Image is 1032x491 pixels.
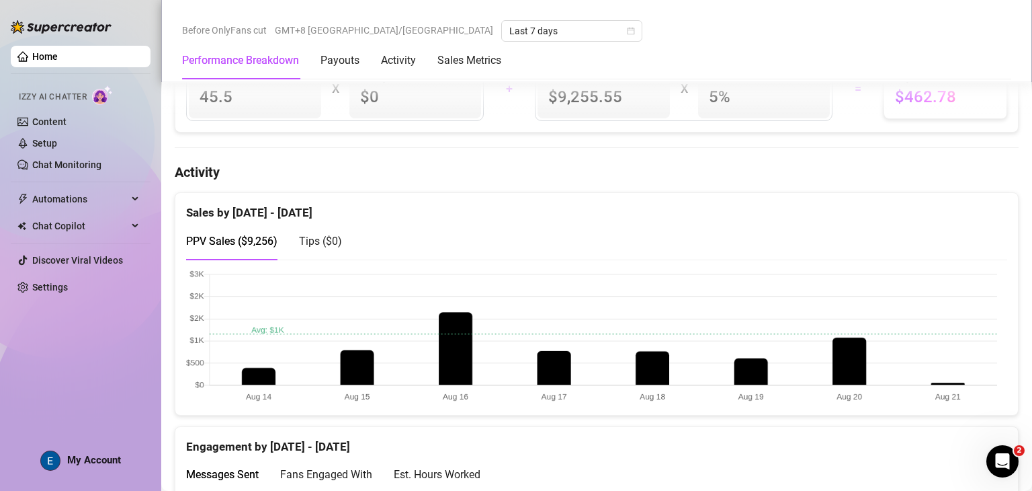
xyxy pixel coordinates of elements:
span: $462.78 [895,86,996,108]
div: = [841,78,875,100]
span: Chat Copilot [32,215,128,237]
img: AI Chatter [92,85,113,105]
a: Chat Monitoring [32,159,101,170]
span: PPV Sales ( $9,256 ) [186,235,277,248]
span: 5 % [709,86,820,108]
div: Performance Breakdown [182,52,299,69]
span: Tips ( $0 ) [299,235,342,248]
div: Engagement by [DATE] - [DATE] [186,427,1007,456]
div: Sales by [DATE] - [DATE] [186,193,1007,222]
div: X [681,78,687,100]
span: 2 [1014,445,1025,456]
span: calendar [627,27,635,35]
img: logo-BBDzfeDw.svg [11,20,112,34]
span: GMT+8 [GEOGRAPHIC_DATA]/[GEOGRAPHIC_DATA] [275,20,493,40]
iframe: Intercom live chat [986,445,1019,478]
img: Chat Copilot [17,221,26,231]
span: Automations [32,188,128,210]
img: ACg8ocLcPRSDFD1_FgQTWMGHesrdCMFi59PFqVtBfnK-VGsPLWuquQ=s96-c [41,451,60,470]
span: Before OnlyFans cut [182,20,267,40]
div: Sales Metrics [437,52,501,69]
div: Est. Hours Worked [394,466,480,483]
span: Fans Engaged With [280,468,372,481]
span: thunderbolt [17,194,28,204]
div: + [492,78,527,100]
h4: Activity [175,163,1019,182]
span: Izzy AI Chatter [19,91,87,104]
span: 45.5 [200,86,310,108]
a: Discover Viral Videos [32,255,123,266]
a: Home [32,51,58,62]
a: Setup [32,138,57,149]
a: Content [32,116,67,127]
span: Messages Sent [186,468,259,481]
span: $9,255.55 [548,86,659,108]
span: My Account [67,454,121,466]
span: $0 [360,86,471,108]
div: Payouts [320,52,359,69]
a: Settings [32,282,68,293]
div: X [332,78,339,100]
div: Activity [381,52,416,69]
span: Last 7 days [509,21,634,41]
